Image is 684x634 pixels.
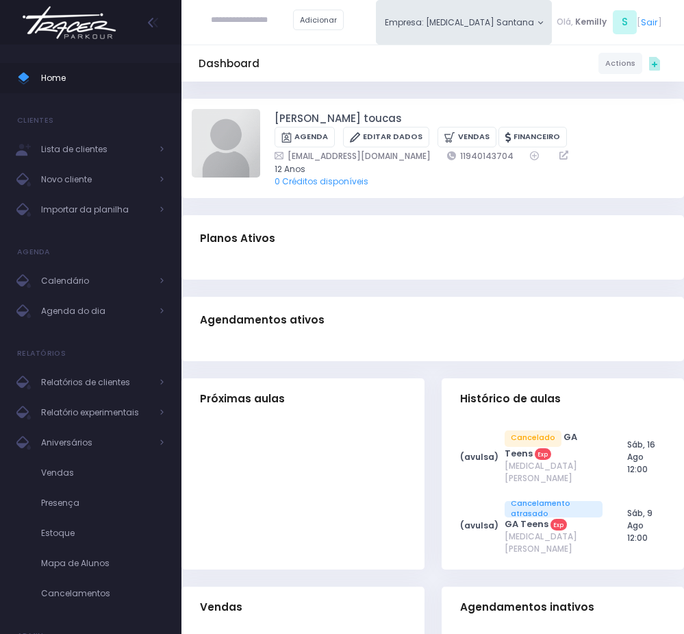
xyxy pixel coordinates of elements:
span: Calendário [41,272,151,290]
span: S [613,10,637,34]
span: Vendas [41,464,164,482]
span: Estoque [41,524,164,542]
a: Actions [598,53,642,73]
a: Adicionar [293,10,344,30]
a: GA Teens [505,517,548,531]
strong: (avulsa) [460,451,498,463]
span: Cancelamentos [41,585,164,602]
span: Agenda do dia [41,302,151,320]
span: Próximas aulas [200,393,285,405]
span: [MEDICAL_DATA] [PERSON_NAME] [505,531,603,555]
span: [MEDICAL_DATA] [PERSON_NAME] [505,460,603,485]
h4: Agenda [17,239,51,266]
img: Isadora Rodrigues toucas avatar [192,109,260,178]
span: 12 Anos [275,163,657,175]
span: Cancelamento atrasado [505,501,603,517]
span: Sáb, 16 Ago 12:00 [627,439,655,475]
a: Vendas [438,127,496,148]
span: Relatório experimentais [41,404,151,422]
span: Relatórios de clientes [41,374,151,391]
span: Kemilly [575,16,607,28]
span: Lista de clientes [41,141,151,158]
span: Sáb, 9 Ago 12:00 [627,507,653,544]
a: 0 Créditos disponíveis [275,175,368,187]
span: Vendas [200,601,242,613]
span: Exp [550,519,568,530]
span: Importar da planilha [41,201,151,219]
a: Editar Dados [343,127,429,148]
span: Home [41,69,164,87]
span: Histórico de aulas [460,393,561,405]
h4: Relatórios [17,340,66,367]
a: Sair [641,16,658,29]
span: Mapa de Alunos [41,554,164,572]
span: Presença [41,494,164,512]
span: Exp [535,448,552,459]
h4: Clientes [17,107,53,134]
h3: Planos Ativos [200,219,275,259]
a: [EMAIL_ADDRESS][DOMAIN_NAME] [275,149,431,162]
div: [ ] [552,8,667,36]
a: Agenda [275,127,335,148]
strong: (avulsa) [460,520,498,531]
span: Agendamentos inativos [460,601,594,613]
h3: Agendamentos ativos [200,301,325,341]
span: Aniversários [41,434,151,452]
span: Novo cliente [41,171,151,188]
a: Financeiro [498,127,567,148]
h5: Dashboard [199,58,259,70]
a: [PERSON_NAME] toucas [275,111,402,127]
span: Cancelado [505,430,561,447]
span: Olá, [557,16,573,28]
a: 11940143704 [447,149,514,162]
